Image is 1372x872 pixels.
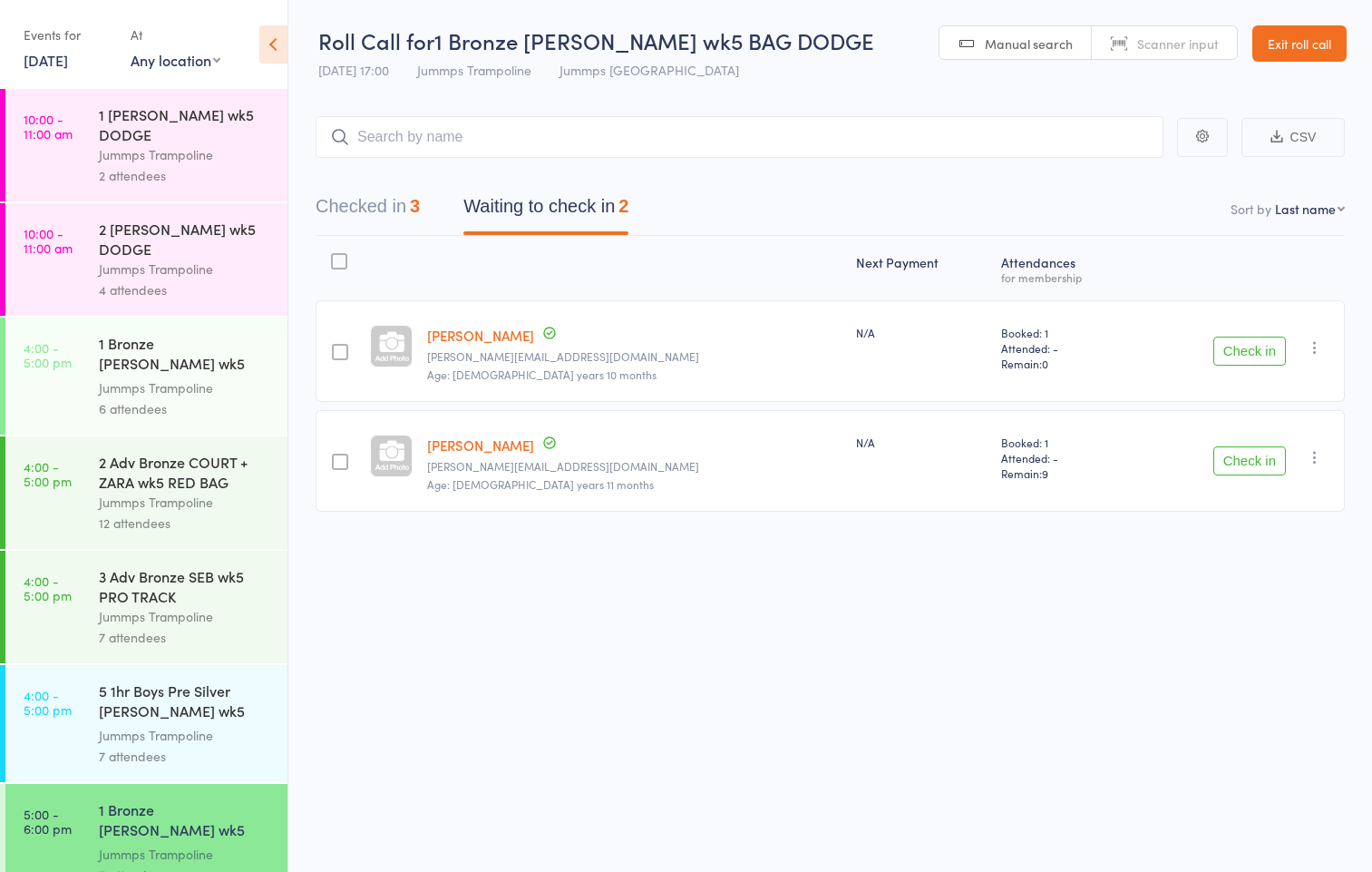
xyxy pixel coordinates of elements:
a: 4:00 -5:00 pm3 Adv Bronze SEB wk5 PRO TRACKJummps Trampoline7 attendees [5,551,287,663]
div: Any location [131,50,220,70]
time: 10:00 - 11:00 am [24,112,73,141]
a: 10:00 -11:00 am2 [PERSON_NAME] wk5 DODGEJummps Trampoline4 attendees [5,203,287,316]
div: Jummps Trampoline [99,844,272,865]
div: At [131,20,220,50]
a: [DATE] [24,50,68,70]
div: Next Payment [849,244,994,292]
button: Waiting to check in2 [463,187,628,235]
a: [PERSON_NAME] [427,326,534,345]
div: N/A [856,435,987,450]
span: Attended: - [1001,450,1129,465]
a: 10:00 -11:00 am1 [PERSON_NAME] wk5 DODGEJummps Trampoline2 attendees [5,89,287,201]
button: CSV [1241,118,1345,157]
a: 4:00 -5:00 pm5 1hr Boys Pre Silver [PERSON_NAME] wk5 DODGE PROJummps Trampoline7 attendees [5,665,287,782]
div: 2 [618,196,628,216]
span: Age: [DEMOGRAPHIC_DATA] years 10 months [427,367,657,382]
span: 0 [1042,356,1048,371]
div: Last name [1275,200,1336,218]
small: tenille.c@hotmail.com [427,350,842,363]
span: Remain: [1001,356,1129,371]
span: Manual search [985,34,1073,53]
time: 4:00 - 5:00 pm [24,573,72,603]
a: 4:00 -5:00 pm1 Bronze [PERSON_NAME] wk5 BAG DODGEJummps Trampoline6 attendees [5,318,287,435]
time: 4:00 - 5:00 pm [24,459,72,488]
div: 1 [PERSON_NAME] wk5 DODGE [99,104,272,144]
span: Scanner input [1137,34,1219,53]
div: 1 Bronze [PERSON_NAME] wk5 BAG DODGE [99,333,272,377]
div: 3 Adv Bronze SEB wk5 PRO TRACK [99,566,272,606]
button: Checked in3 [316,187,420,235]
div: Jummps Trampoline [99,606,272,627]
label: Sort by [1231,200,1271,218]
div: Atten­dances [994,244,1136,292]
span: Roll Call for [318,25,434,55]
time: 5:00 - 6:00 pm [24,807,72,836]
a: [PERSON_NAME] [427,436,534,455]
div: 5 1hr Boys Pre Silver [PERSON_NAME] wk5 DODGE PRO [99,681,272,725]
div: 2 [PERSON_NAME] wk5 DODGE [99,219,272,259]
div: 6 attendees [99,398,272,419]
span: Attended: - [1001,340,1129,356]
div: 7 attendees [99,746,272,767]
div: 3 [410,196,420,216]
time: 4:00 - 5:00 pm [24,340,72,369]
a: 4:00 -5:00 pm2 Adv Bronze COURT + ZARA wk5 RED BAGJummps Trampoline12 attendees [5,436,287,549]
a: Exit roll call [1252,25,1347,62]
div: Jummps Trampoline [99,144,272,165]
div: Jummps Trampoline [99,259,272,279]
div: 2 attendees [99,165,272,186]
input: Search by name [316,116,1163,158]
button: Check in [1213,337,1286,366]
time: 10:00 - 11:00 am [24,226,73,255]
div: N/A [856,325,987,340]
div: Events for [24,20,112,50]
div: Jummps Trampoline [99,377,272,398]
div: 12 attendees [99,513,272,534]
span: Jummps Trampoline [417,61,531,79]
div: for membership [1001,271,1129,283]
div: Jummps Trampoline [99,492,272,513]
span: Age: [DEMOGRAPHIC_DATA] years 11 months [427,476,654,492]
span: Booked: 1 [1001,435,1129,450]
div: 1 Bronze [PERSON_NAME] wk5 BAG DODGE [99,799,272,844]
button: Check in [1213,446,1286,475]
div: 2 Adv Bronze COURT + ZARA wk5 RED BAG [99,452,272,492]
small: tenille.c@hotmail.com [427,460,842,473]
span: 9 [1042,465,1048,481]
div: 7 attendees [99,627,272,648]
div: Jummps Trampoline [99,725,272,746]
span: Remain: [1001,465,1129,481]
span: [DATE] 17:00 [318,61,389,79]
div: 4 attendees [99,279,272,300]
span: Jummps [GEOGRAPHIC_DATA] [560,61,739,79]
span: 1 Bronze [PERSON_NAME] wk5 BAG DODGE [434,25,874,55]
span: Booked: 1 [1001,325,1129,340]
time: 4:00 - 5:00 pm [24,688,72,717]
